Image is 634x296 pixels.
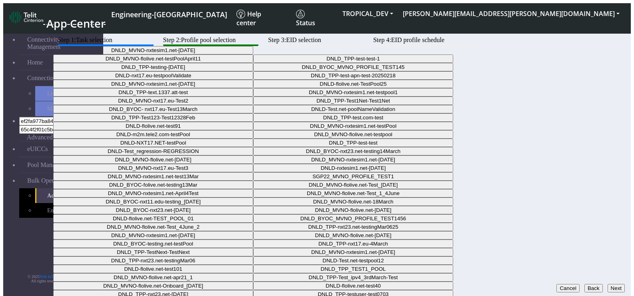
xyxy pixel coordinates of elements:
p: © 2025 . [3,274,103,279]
button: DNLD_MVNO-nxtesim1.net-April4Test [53,189,253,197]
button: DNLD_MVNO-nxtesim1.net-[DATE] [253,248,453,256]
button: DNLD_BYOC-nxt23.net-[DATE] [53,206,253,214]
a: Telit IoT Solutions, Inc. [40,274,78,279]
button: DNLD_MVNO-flolive.net-Onboard_[DATE] [53,282,253,290]
button: DNLD-Test.net-poolNameValidation [253,105,453,113]
button: Back [584,284,603,292]
a: Pool Management [19,157,103,173]
button: DNLD_MVNO-nxtesim1.net-[DATE] [53,80,253,88]
button: DNLD_BYOC- nxt17.eu-Test13March [53,105,253,113]
a: Help center [233,6,293,30]
button: DNLD_MVNO-nxtesim1.net-[DATE] [253,155,453,164]
a: eUICCs [19,141,103,157]
a: Map [35,101,103,116]
button: DNLD-flolive.net-TEST_POOL_01 [53,214,253,223]
button: DNLD-Test_regression-REGRESSION [53,147,253,155]
button: DNLD_MVNO-flolive.net-18March [253,197,453,206]
button: DNLD_TPP-text.1337.att-test [53,88,253,97]
a: Connections [19,70,103,86]
btn: Step 2: Profile pool selection [163,36,259,46]
button: DNLD-flolive.net-test91 [53,122,253,130]
btn: Step 3: EID selection [268,36,364,46]
button: DNLD_TPP-testing-[DATE] [53,63,253,71]
img: knowledge.svg [236,10,245,18]
button: DNLD_MVNO-nxt17.eu-Test3 [53,164,253,172]
button: DNLD-flolive.net-TestPool25 [253,80,453,88]
button: DNLD_TPP-nxt23.net-testingMar06 [53,256,253,265]
button: DNLD_TPP-test.com-test [253,113,453,122]
button: DNLD-nxtesim1.net-[DATE] [253,164,453,172]
button: Next [608,284,625,292]
span: App Center [46,16,106,31]
span: Bulk Operations [27,177,69,184]
button: DNLD-nxt17.eu-testpoolValidate [53,71,253,80]
button: DNLD_BYOC-nxt11.edu-testing_[DATE] [53,197,253,206]
button: DNLD_MVNO-flolive.net-Test_4June_2 [53,223,253,231]
a: Connectivity Management [19,32,103,54]
button: DNLD_MVNO-flolive.net-[DATE] [53,155,253,164]
a: List [35,86,103,101]
button: DNLD_MVNO-nxtesim1.net-[DATE] [53,231,253,240]
button: DNLD_MVNO-nxtesim1.net-test13Mar [53,172,253,181]
span: Engineering-[GEOGRAPHIC_DATA] [111,10,227,19]
button: DNLD_TPP-test-test [253,139,453,147]
span: Connections [27,75,59,82]
button: DNLD-NXT17.NET-testPool [53,139,253,147]
span: Status [296,10,315,27]
span: Map [47,105,58,112]
button: DNLD_MVNO-nxt17.eu-Test2 [53,97,253,105]
button: DNLD_MVNO-flolive.net-Test_1_4June [253,189,453,197]
button: DNLD_TPP-test-test-1 [253,54,453,63]
button: DNLD_TPP-test-apn-test-20250218 [253,71,453,80]
span: Advanced Features [27,134,76,141]
button: DNLD_MVNO-flolive.net-testpool [253,130,453,139]
button: DNLD_MVNO-flolive.net-[DATE] [253,231,453,240]
button: DNLD-flolive.net-test101 [53,265,253,273]
a: App Center [10,9,104,28]
button: DNLD-Test.net-testpool12 [253,256,453,265]
button: DNLD_MVNO-nxtesim1.net-testpool1 [253,88,453,97]
img: status.svg [296,10,305,18]
a: Your current platform instance [111,6,227,21]
button: DNLD_MVNO-nxtesim1.net-testPool [253,122,453,130]
span: List [47,90,56,97]
button: DNLD_TPP_TEST1_POOL [253,265,453,273]
button: DNLD_BYOC_MVNO_PROFILE_TEST1456 [253,214,453,223]
button: DNLD_BYOC-folive.net-testing13Mar [53,181,253,189]
a: Add Bulk Profiles [35,188,103,203]
button: TROPICAL_DEV [338,6,398,21]
button: DNLD_MVNO-flolive.net-apr21_1 [53,273,253,282]
button: [PERSON_NAME][EMAIL_ADDRESS][PERSON_NAME][DOMAIN_NAME] [398,6,624,21]
button: SGP22_MVNO_PROFILE_TEST1 [253,172,453,181]
button: Cancel [556,284,580,292]
button: DNLD_MVNO-flolive.net-Test_[DATE] [253,181,453,189]
button: DNLD_BYOC_MVNO_PROFILE_TEST145 [253,63,453,71]
btn: Step 1: Task selection [58,36,154,46]
button: DNLD_MVNO-nxtesim1.net-[DATE] [53,46,253,54]
button: DNLD_TPP-TestNext-TestNext [53,248,253,256]
button: DNLD_TPP-Test123-Test12328Feb [53,113,253,122]
button: DNLD-flolive.net-test40 [253,282,453,290]
button: DNLD_BYOC-testing.net-testPool [53,240,253,248]
a: Home [19,55,103,70]
img: logo-telit-cinterion-gw-new.png [10,11,43,24]
p: All rights reserved. [DATE] [3,279,103,283]
a: Enable Bulk Profiles [35,203,103,218]
a: Bulk Operations [19,173,103,188]
button: DNLD_MVNO-flolive.net-[DATE] [253,206,453,214]
a: Status [293,6,338,30]
span: Help center [236,10,261,27]
button: DNLD_TPP-Test_ipv4_3rdMarch-Test [253,273,453,282]
button: DNLD_TPP-nxt23.net-testingMar0625 [253,223,453,231]
button: DNLD-m2m.tele2.com-testPool [53,130,253,139]
button: DNLD_MVNO-flolive.net-testPoolApril11 [53,54,253,63]
button: DNLD_TPP-nxt17.eu-4March [253,240,453,248]
btn: Step 4: EID profile schedule [373,36,469,46]
button: DNLD_BYOC-nxt23.net-testing14March [253,147,453,155]
button: DNLD_TPP-Test1Net-Test1Net [253,97,453,105]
